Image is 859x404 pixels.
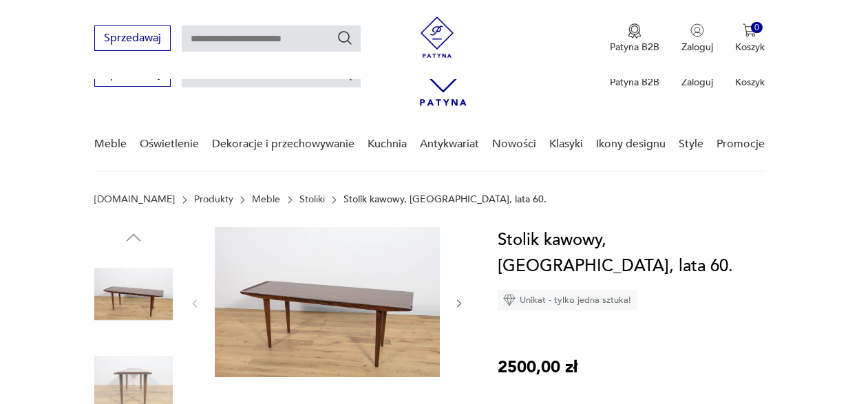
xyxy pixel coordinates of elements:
a: Ikona medaluPatyna B2B [610,23,659,54]
a: Ikony designu [596,118,666,171]
a: Meble [252,194,280,205]
img: Ikonka użytkownika [690,23,704,37]
img: Ikona koszyka [743,23,756,37]
img: Ikona medalu [628,23,641,39]
button: Zaloguj [681,23,713,54]
p: Zaloguj [681,41,713,54]
p: Stolik kawowy, [GEOGRAPHIC_DATA], lata 60. [343,194,547,205]
p: Koszyk [735,41,765,54]
a: Sprzedawaj [94,34,171,44]
h1: Stolik kawowy, [GEOGRAPHIC_DATA], lata 60. [498,227,765,279]
p: Patyna B2B [610,76,659,89]
a: Dekoracje i przechowywanie [212,118,354,171]
a: Promocje [717,118,765,171]
a: Oświetlenie [140,118,199,171]
p: 2500,00 zł [498,354,577,381]
p: Koszyk [735,76,765,89]
button: Szukaj [337,30,353,46]
a: Klasyki [549,118,583,171]
a: Kuchnia [368,118,407,171]
a: Meble [94,118,127,171]
button: Sprzedawaj [94,25,171,51]
p: Zaloguj [681,76,713,89]
button: Patyna B2B [610,23,659,54]
a: Sprzedawaj [94,70,171,80]
img: Ikona diamentu [503,294,516,306]
div: 0 [751,22,763,34]
img: Zdjęcie produktu Stolik kawowy, Dania, lata 60. [215,227,440,377]
a: [DOMAIN_NAME] [94,194,175,205]
a: Produkty [194,194,233,205]
a: Stoliki [299,194,325,205]
button: 0Koszyk [735,23,765,54]
img: Patyna - sklep z meblami i dekoracjami vintage [416,17,458,58]
p: Patyna B2B [610,41,659,54]
img: Zdjęcie produktu Stolik kawowy, Dania, lata 60. [94,255,173,333]
a: Nowości [492,118,536,171]
a: Antykwariat [420,118,479,171]
a: Style [679,118,703,171]
div: Unikat - tylko jedna sztuka! [498,290,637,310]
